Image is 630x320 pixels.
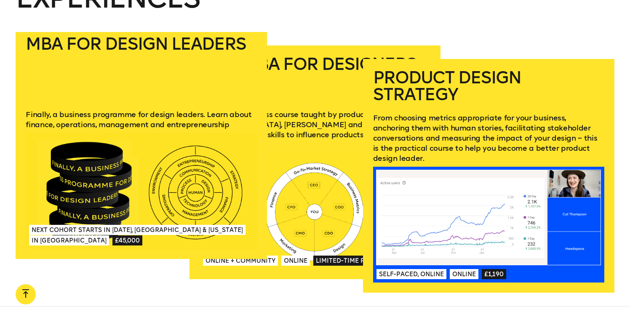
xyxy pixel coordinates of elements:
[373,113,604,163] p: From choosing metrics appropriate for your business, anchoring them with human stories, facilitat...
[112,235,142,245] span: £45,000
[281,256,310,266] span: Online
[200,56,431,99] h2: Mini-MBA for Designers
[450,269,478,279] span: Online
[376,269,446,279] span: Self-paced, Online
[200,109,431,150] p: A practical business course taught by product leaders at [GEOGRAPHIC_DATA], [PERSON_NAME] and mor...
[16,25,267,259] a: MBA for Design LeadersFinally, a business programme for design leaders. Learn about finance, oper...
[26,109,257,130] p: Finally, a business programme for design leaders. Learn about finance, operations, management and...
[190,45,441,279] a: Mini-MBA for DesignersA practical business course taught by product leaders at [GEOGRAPHIC_DATA],...
[373,69,604,103] h2: Product Design Strategy
[26,35,257,99] h2: MBA for Design Leaders
[363,59,614,292] a: Product Design StrategyFrom choosing metrics appropriate for your business, anchoring them with h...
[29,225,245,235] span: Next Cohort Starts in [DATE], [GEOGRAPHIC_DATA] & [US_STATE]
[29,235,109,245] span: In [GEOGRAPHIC_DATA]
[313,256,405,266] span: Limited-time price: £2,100
[482,269,506,279] span: £1,190
[203,256,278,266] span: Online + Community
